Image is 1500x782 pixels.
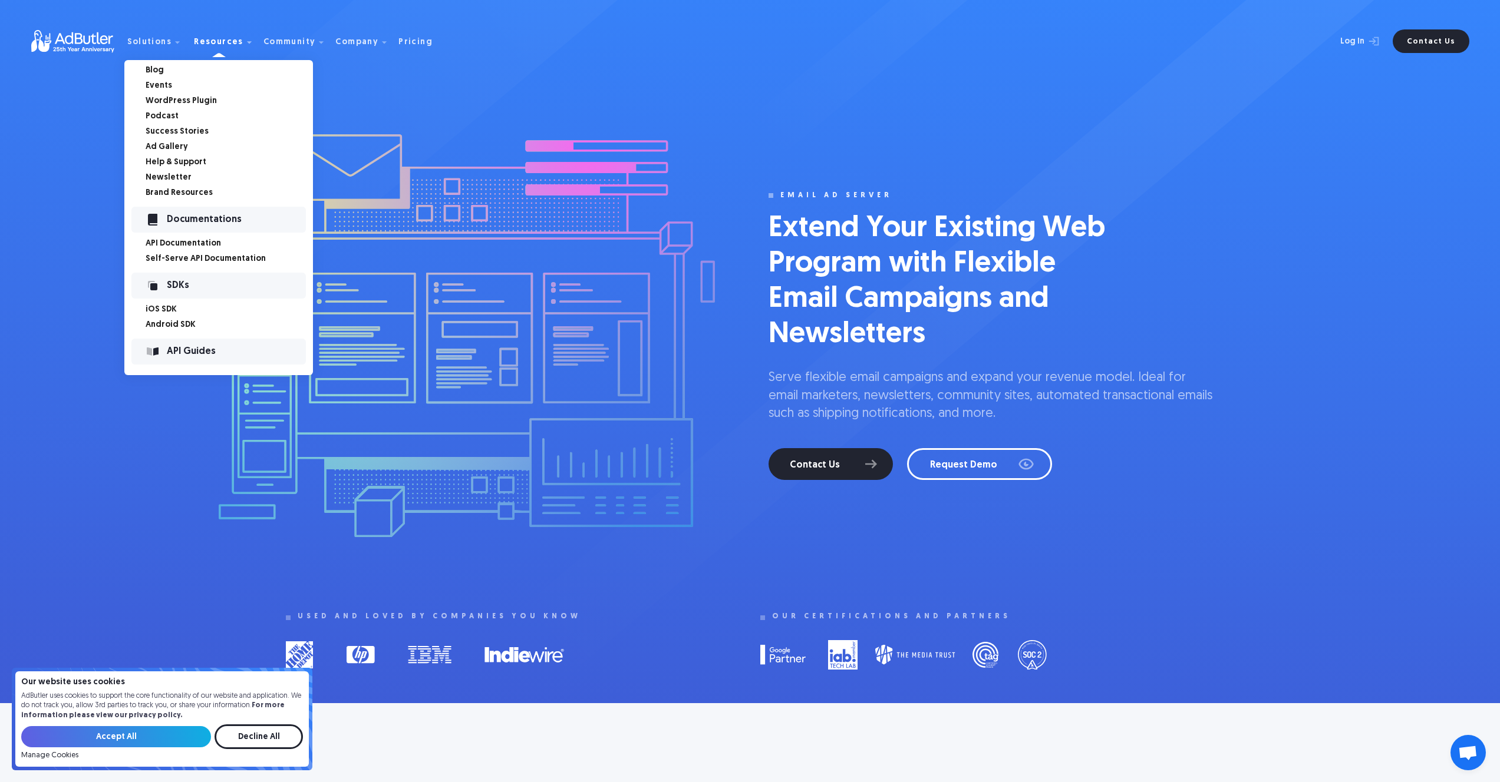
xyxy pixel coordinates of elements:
[21,751,78,760] a: Manage Cookies
[146,189,313,197] a: Brand Resources
[146,82,313,90] a: Events
[146,158,313,167] a: Help & Support
[263,38,316,47] div: Community
[335,38,378,47] div: Company
[21,726,211,747] input: Accept All
[146,240,313,248] a: API Documentation
[167,216,306,224] div: Documentations
[398,36,442,47] a: Pricing
[21,678,303,687] h4: Our website uses cookies
[769,448,893,480] a: Contact Us
[298,612,581,621] div: used and loved by companies you know
[146,321,313,329] a: Android SDK
[127,38,172,47] div: Solutions
[146,128,313,136] a: Success Stories
[146,112,313,121] a: Podcast
[769,369,1214,423] p: Serve flexible email campaigns and expand your revenue model. Ideal for email marketers, newslett...
[146,306,313,314] a: iOS SDK
[124,339,313,365] a: API Guides
[1393,29,1469,53] a: Contact Us
[146,67,313,75] a: Blog
[146,255,313,263] a: Self-Serve API Documentation
[146,97,313,105] a: WordPress Plugin
[167,281,306,290] div: SDKs
[21,691,303,721] p: AdButler uses cookies to support the core functionality of our website and application. We do not...
[167,347,306,356] div: API Guides
[1309,29,1386,53] a: Log In
[769,211,1122,353] h1: Extend Your Existing Web Program with Flexible Email Campaigns and Newsletters
[398,38,433,47] div: Pricing
[146,174,313,182] a: Newsletter
[146,143,313,151] a: Ad Gallery
[215,724,303,749] input: Decline All
[772,612,1011,621] div: Our certifications and partners
[907,448,1052,480] a: Request Demo
[194,38,243,47] div: Resources
[1450,735,1486,770] a: Open chat
[780,191,892,200] div: email ad server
